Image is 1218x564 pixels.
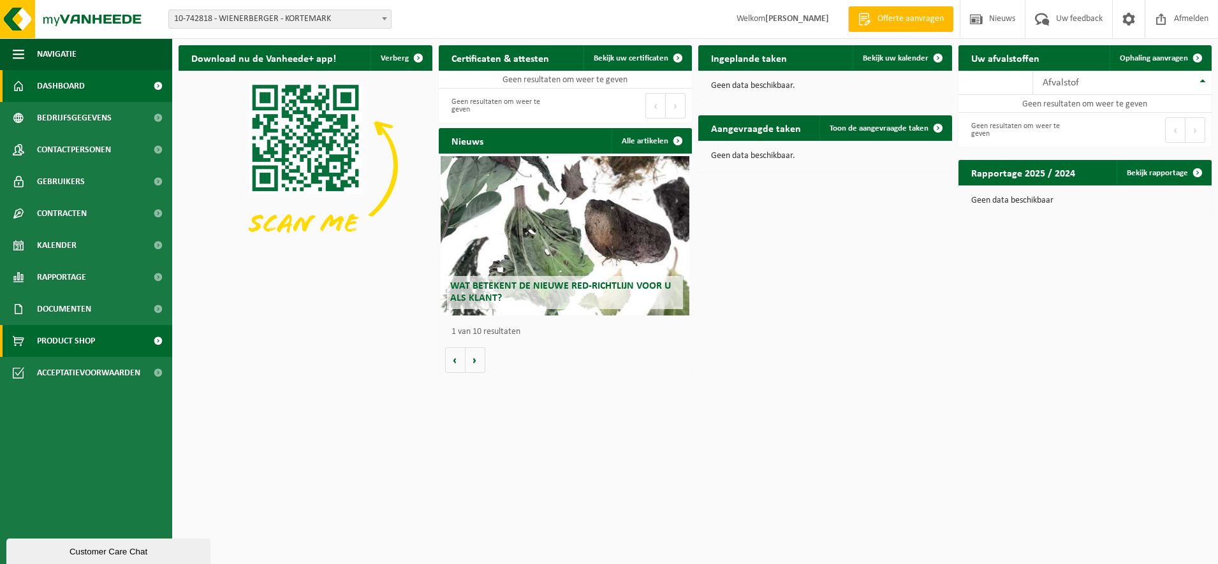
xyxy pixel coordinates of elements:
[371,45,431,71] button: Verberg
[179,71,432,261] img: Download de VHEPlus App
[666,93,686,119] button: Next
[37,261,86,293] span: Rapportage
[612,128,691,154] a: Alle artikelen
[711,152,939,161] p: Geen data beschikbaar.
[594,54,668,62] span: Bekijk uw certificaten
[958,95,1212,113] td: Geen resultaten om weer te geven
[645,93,666,119] button: Previous
[863,54,928,62] span: Bekijk uw kalender
[37,357,140,389] span: Acceptatievoorwaarden
[711,82,939,90] p: Geen data beschikbaar.
[819,115,951,141] a: Toon de aangevraagde taken
[37,325,95,357] span: Product Shop
[698,115,814,140] h2: Aangevraagde taken
[445,347,466,373] button: Vorige
[169,10,391,28] span: 10-742818 - WIENERBERGER - KORTEMARK
[874,13,947,25] span: Offerte aanvragen
[439,45,562,70] h2: Certificaten & attesten
[37,102,112,134] span: Bedrijfsgegevens
[466,347,485,373] button: Volgende
[37,38,77,70] span: Navigatie
[168,10,392,29] span: 10-742818 - WIENERBERGER - KORTEMARK
[1165,117,1185,143] button: Previous
[958,160,1088,185] h2: Rapportage 2025 / 2024
[37,166,85,198] span: Gebruikers
[958,45,1052,70] h2: Uw afvalstoffen
[439,128,496,153] h2: Nieuws
[830,124,928,133] span: Toon de aangevraagde taken
[1043,78,1079,88] span: Afvalstof
[698,45,800,70] h2: Ingeplande taken
[451,328,686,336] p: 1 van 10 resultaten
[583,45,691,71] a: Bekijk uw certificaten
[1185,117,1205,143] button: Next
[381,54,409,62] span: Verberg
[1120,54,1188,62] span: Ophaling aanvragen
[439,71,693,89] td: Geen resultaten om weer te geven
[1110,45,1210,71] a: Ophaling aanvragen
[971,196,1200,205] p: Geen data beschikbaar
[445,92,559,120] div: Geen resultaten om weer te geven
[6,536,213,564] iframe: chat widget
[37,134,111,166] span: Contactpersonen
[37,198,87,229] span: Contracten
[965,116,1079,144] div: Geen resultaten om weer te geven
[853,45,951,71] a: Bekijk uw kalender
[450,281,671,303] span: Wat betekent de nieuwe RED-richtlijn voor u als klant?
[1117,160,1210,185] a: Bekijk rapportage
[441,156,689,315] a: Wat betekent de nieuwe RED-richtlijn voor u als klant?
[37,229,77,261] span: Kalender
[37,293,91,325] span: Documenten
[37,70,85,102] span: Dashboard
[179,45,349,70] h2: Download nu de Vanheede+ app!
[848,6,953,32] a: Offerte aanvragen
[765,14,829,24] strong: [PERSON_NAME]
